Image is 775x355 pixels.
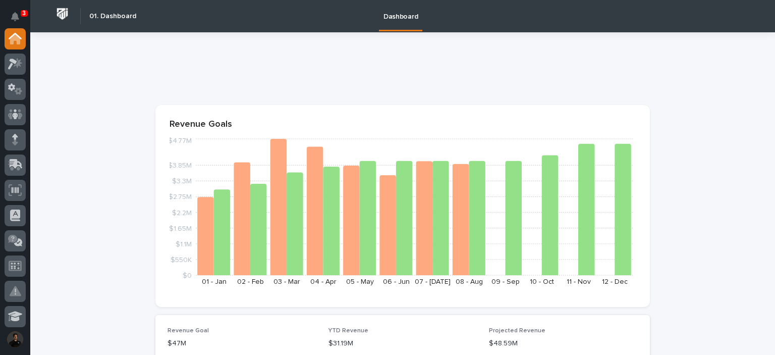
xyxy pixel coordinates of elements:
[169,225,192,232] tspan: $1.65M
[383,278,410,285] text: 06 - Jun
[346,278,374,285] text: 05 - May
[602,278,628,285] text: 12 - Dec
[489,328,545,334] span: Projected Revenue
[169,193,192,200] tspan: $2.75M
[89,12,136,21] h2: 01. Dashboard
[168,328,209,334] span: Revenue Goal
[170,119,636,130] p: Revenue Goals
[168,137,192,144] tspan: $4.77M
[168,162,192,169] tspan: $3.85M
[415,278,451,285] text: 07 - [DATE]
[13,12,26,28] div: Notifications3
[183,272,192,279] tspan: $0
[489,338,638,349] p: $48.59M
[53,5,72,23] img: Workspace Logo
[328,338,477,349] p: $31.19M
[202,278,227,285] text: 01 - Jan
[5,6,26,27] button: Notifications
[328,328,368,334] span: YTD Revenue
[171,256,192,263] tspan: $550K
[172,209,192,216] tspan: $2.2M
[22,10,26,17] p: 3
[5,329,26,350] button: users-avatar
[168,338,316,349] p: $47M
[567,278,591,285] text: 11 - Nov
[491,278,520,285] text: 09 - Sep
[172,178,192,185] tspan: $3.3M
[237,278,264,285] text: 02 - Feb
[530,278,554,285] text: 10 - Oct
[273,278,300,285] text: 03 - Mar
[310,278,337,285] text: 04 - Apr
[176,240,192,247] tspan: $1.1M
[456,278,483,285] text: 08 - Aug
